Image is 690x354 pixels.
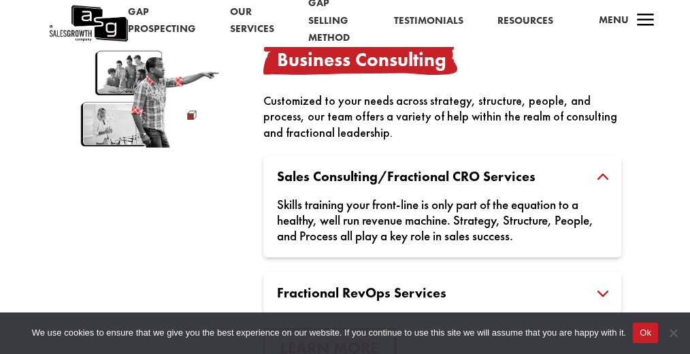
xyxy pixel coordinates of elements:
[263,93,621,141] div: Customized to your needs across strategy, structure, people, and process, our team offers a varie...
[497,12,553,30] a: Resources
[666,326,680,340] span: No
[32,326,626,340] span: We use cookies to ensure that we give you the best experience on our website. If you continue to ...
[48,3,128,44] img: ASG Co. Logo
[69,43,233,152] img: business-consulting
[48,3,128,44] a: A Sales Growth Company Logo
[277,286,608,300] h3: Fractional RevOps Services
[230,3,274,38] a: Our Services
[633,323,658,343] button: Ok
[394,12,463,30] a: Testimonials
[263,43,621,77] h3: Business Consulting
[599,13,629,27] span: Menu
[128,3,196,38] a: Gap Prospecting
[277,170,608,183] h3: Sales Consulting/Fractional CRO Services
[277,183,608,244] div: Skills training your front-line is only part of the equation to a healthy, well run revenue machi...
[632,7,659,35] span: a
